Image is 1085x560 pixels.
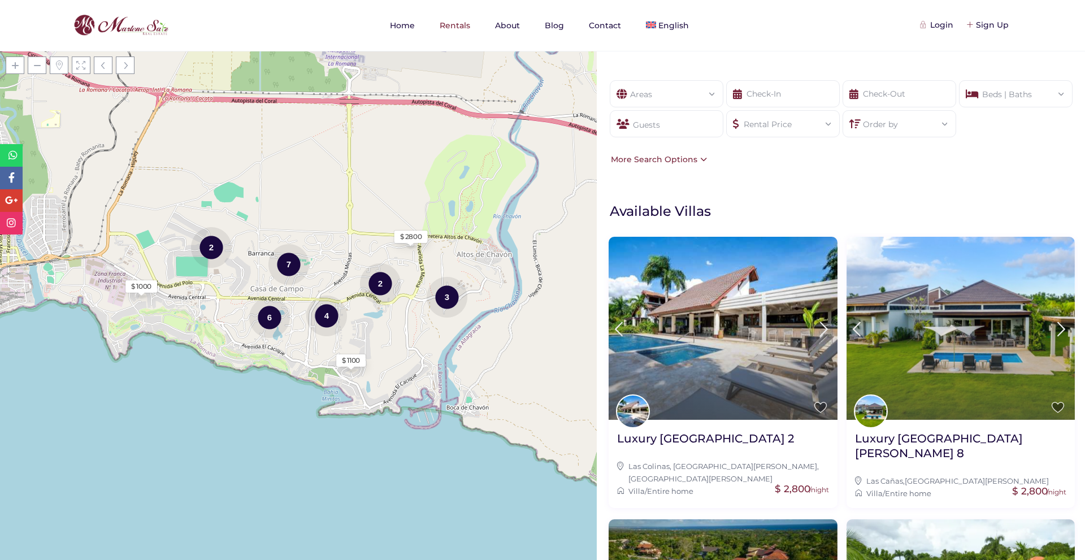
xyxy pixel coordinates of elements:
[617,485,829,497] div: /
[658,20,689,31] span: English
[726,80,840,107] input: Check-In
[214,153,383,212] div: Loading Maps
[427,276,467,318] div: 3
[852,111,947,131] div: Order by
[967,19,1009,31] div: Sign Up
[131,281,151,292] div: $ 1000
[617,460,829,485] div: ,
[191,226,232,268] div: 2
[610,202,1079,220] h1: Available Villas
[843,80,956,107] input: Check-Out
[360,262,401,305] div: 2
[628,462,817,471] a: Las Colinas, [GEOGRAPHIC_DATA][PERSON_NAME]
[268,243,309,285] div: 7
[619,81,714,101] div: Areas
[249,296,290,338] div: 6
[847,237,1075,419] img: Luxury Villa Cañas 8
[922,19,953,31] div: Login
[400,232,422,242] div: $ 2800
[905,476,1049,485] a: [GEOGRAPHIC_DATA][PERSON_NAME]
[855,431,1067,469] a: Luxury [GEOGRAPHIC_DATA][PERSON_NAME] 8
[855,487,1067,500] div: /
[628,487,645,496] a: Villa
[866,476,903,485] a: Las Cañas
[628,474,772,483] a: [GEOGRAPHIC_DATA][PERSON_NAME]
[735,111,831,131] div: Rental Price
[342,355,360,366] div: $ 1100
[647,487,693,496] a: Entire home
[71,12,171,39] img: logo
[968,81,1064,101] div: Beds | Baths
[855,431,1067,461] h2: Luxury [GEOGRAPHIC_DATA][PERSON_NAME] 8
[608,153,707,166] div: More Search Options
[617,431,794,446] h2: Luxury [GEOGRAPHIC_DATA] 2
[617,431,794,454] a: Luxury [GEOGRAPHIC_DATA] 2
[855,475,1067,487] div: ,
[609,237,837,419] img: Luxury Villa Colinas 2
[306,294,347,337] div: 4
[866,489,883,498] a: Villa
[610,110,723,137] div: Guests
[885,489,931,498] a: Entire home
